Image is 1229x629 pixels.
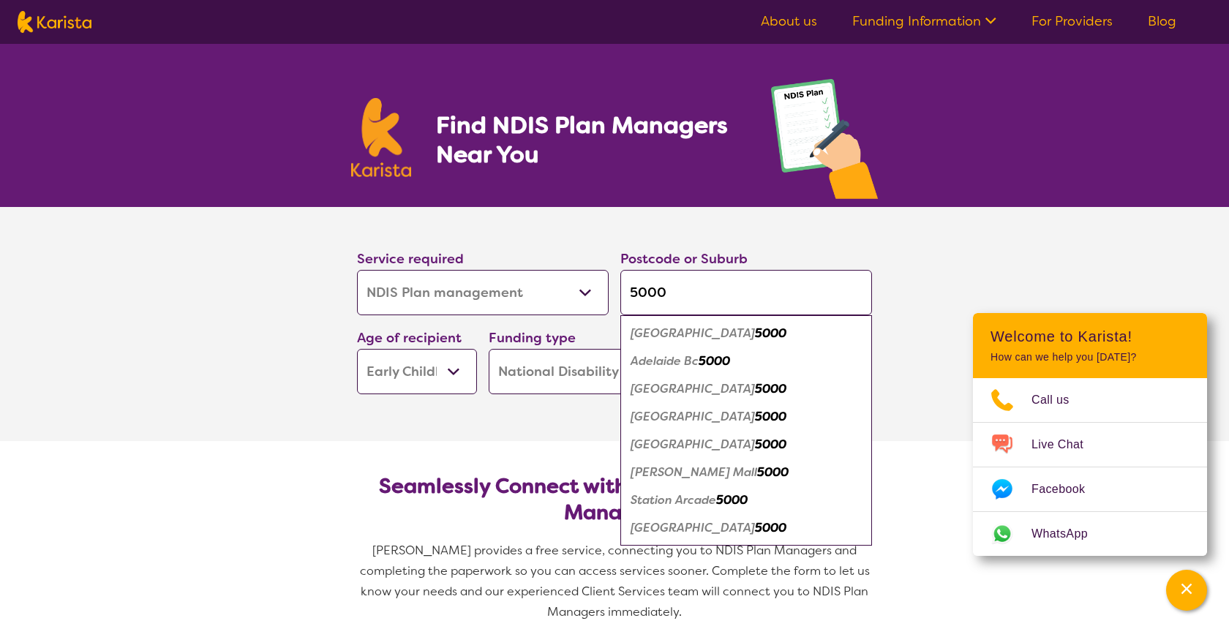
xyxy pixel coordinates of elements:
h2: Seamlessly Connect with NDIS-Registered Plan Managers [369,473,860,526]
div: Halifax Street 5000 [628,403,865,431]
span: Call us [1031,389,1087,411]
em: [GEOGRAPHIC_DATA] [631,409,755,424]
img: plan-management [771,79,878,207]
h2: Welcome to Karista! [991,328,1189,345]
label: Funding type [489,329,576,347]
div: City West Campus 5000 [628,375,865,403]
em: [GEOGRAPHIC_DATA] [631,381,755,396]
img: Karista logo [18,11,91,33]
div: Adelaide 5000 [628,320,865,347]
div: Station Arcade 5000 [628,486,865,514]
em: [PERSON_NAME] Mall [631,464,757,480]
em: 5000 [755,381,786,396]
div: Sturt Street 5000 [628,514,865,542]
em: 5000 [757,464,789,480]
a: Blog [1148,12,1176,30]
em: 5000 [755,409,786,424]
a: Web link opens in a new tab. [973,512,1207,556]
em: 5000 [716,492,748,508]
span: Facebook [1031,478,1102,500]
span: Live Chat [1031,434,1101,456]
a: Funding Information [852,12,996,30]
em: [GEOGRAPHIC_DATA] [631,520,755,535]
p: How can we help you [DATE]? [991,351,1189,364]
img: Karista logo [351,98,411,177]
em: 5000 [755,520,786,535]
em: 5000 [755,437,786,452]
div: Adelaide Bc 5000 [628,347,865,375]
a: For Providers [1031,12,1113,30]
em: [GEOGRAPHIC_DATA] [631,437,755,452]
div: Hutt Street 5000 [628,431,865,459]
div: Channel Menu [973,313,1207,556]
span: WhatsApp [1031,523,1105,545]
input: Type [620,270,872,315]
a: About us [761,12,817,30]
span: [PERSON_NAME] provides a free service, connecting you to NDIS Plan Managers and completing the pa... [360,543,873,619]
em: Adelaide Bc [631,353,699,369]
div: Rundle Mall 5000 [628,459,865,486]
ul: Choose channel [973,378,1207,556]
label: Postcode or Suburb [620,250,748,268]
label: Service required [357,250,464,268]
h1: Find NDIS Plan Managers Near You [436,110,742,169]
label: Age of recipient [357,329,462,347]
em: 5000 [699,353,730,369]
em: Station Arcade [631,492,716,508]
button: Channel Menu [1166,570,1207,611]
em: 5000 [755,325,786,341]
em: [GEOGRAPHIC_DATA] [631,325,755,341]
